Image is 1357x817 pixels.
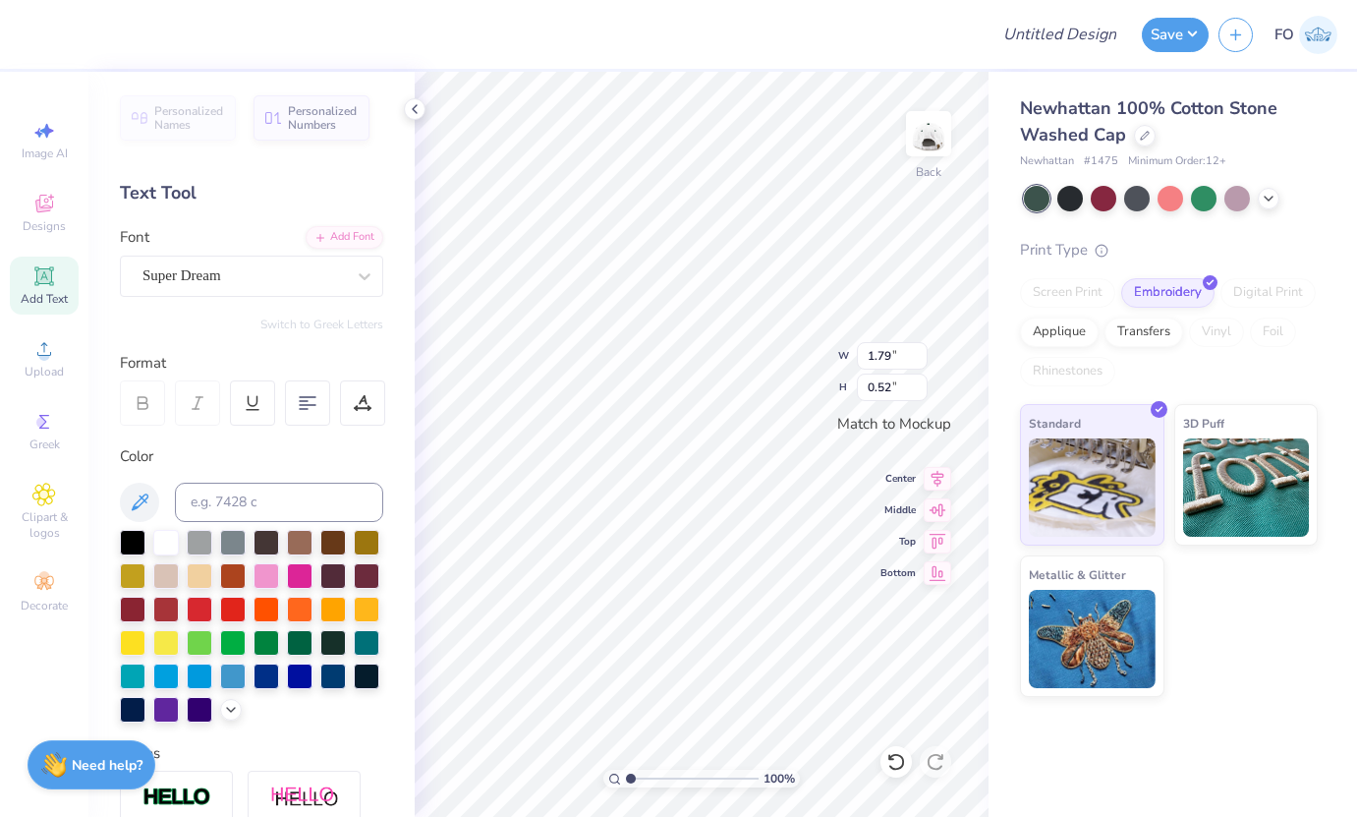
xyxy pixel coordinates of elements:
[1274,24,1294,46] span: FO
[154,104,224,132] span: Personalized Names
[120,180,383,206] div: Text Tool
[763,770,795,788] span: 100 %
[1274,16,1337,54] a: FO
[1128,153,1226,170] span: Minimum Order: 12 +
[880,472,916,486] span: Center
[1142,18,1209,52] button: Save
[25,364,64,379] span: Upload
[1250,318,1296,347] div: Foil
[306,226,383,249] div: Add Font
[909,114,948,153] img: Back
[288,104,358,132] span: Personalized Numbers
[120,445,383,468] div: Color
[1183,413,1224,434] span: 3D Puff
[1189,318,1244,347] div: Vinyl
[1020,96,1277,146] span: Newhattan 100% Cotton Stone Washed Cap
[175,483,383,522] input: e.g. 7428 c
[1104,318,1183,347] div: Transfers
[10,509,79,541] span: Clipart & logos
[29,437,60,452] span: Greek
[270,786,339,810] img: Shadow
[21,291,68,307] span: Add Text
[120,352,385,375] div: Format
[1029,413,1081,434] span: Standard
[1020,278,1115,308] div: Screen Print
[22,146,68,161] span: Image AI
[260,317,383,332] button: Switch to Greek Letters
[1020,318,1099,347] div: Applique
[880,503,916,517] span: Middle
[1020,153,1074,170] span: Newhattan
[916,163,941,181] div: Back
[880,566,916,580] span: Bottom
[1299,16,1337,54] img: Fiona O'reilly
[23,218,66,234] span: Designs
[1029,438,1156,537] img: Standard
[72,756,142,775] strong: Need help?
[1220,278,1316,308] div: Digital Print
[1121,278,1215,308] div: Embroidery
[21,598,68,613] span: Decorate
[1020,357,1115,386] div: Rhinestones
[1029,564,1126,585] span: Metallic & Glitter
[1029,590,1156,688] img: Metallic & Glitter
[1084,153,1118,170] span: # 1475
[142,787,211,809] img: Stroke
[1183,438,1310,537] img: 3D Puff
[1020,239,1318,262] div: Print Type
[988,15,1132,54] input: Untitled Design
[120,226,149,249] label: Font
[120,742,383,765] div: Styles
[880,535,916,549] span: Top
